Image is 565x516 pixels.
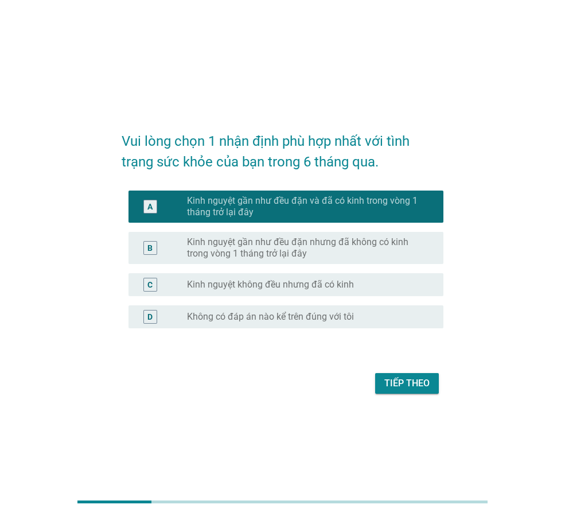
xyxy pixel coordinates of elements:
div: B [147,242,153,254]
button: Tiếp theo [375,373,439,394]
div: D [147,311,153,323]
h2: Vui lòng chọn 1 nhận định phù hợp nhất với tình trạng sức khỏe của bạn trong 6 tháng qua. [122,119,443,172]
div: Tiếp theo [384,377,430,390]
label: Kinh nguyệt gần như đều đặn nhưng đã không có kinh trong vòng 1 tháng trở lại đây [187,236,425,259]
div: A [147,200,153,212]
label: Không có đáp án nào kể trên đúng với tôi [187,311,354,323]
label: Kinh nguyệt không đều nhưng đã có kinh [187,279,354,290]
label: Kinh nguyệt gần như đều đặn và đã có kinh trong vòng 1 tháng trở lại đây [187,195,425,218]
div: C [147,278,153,290]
